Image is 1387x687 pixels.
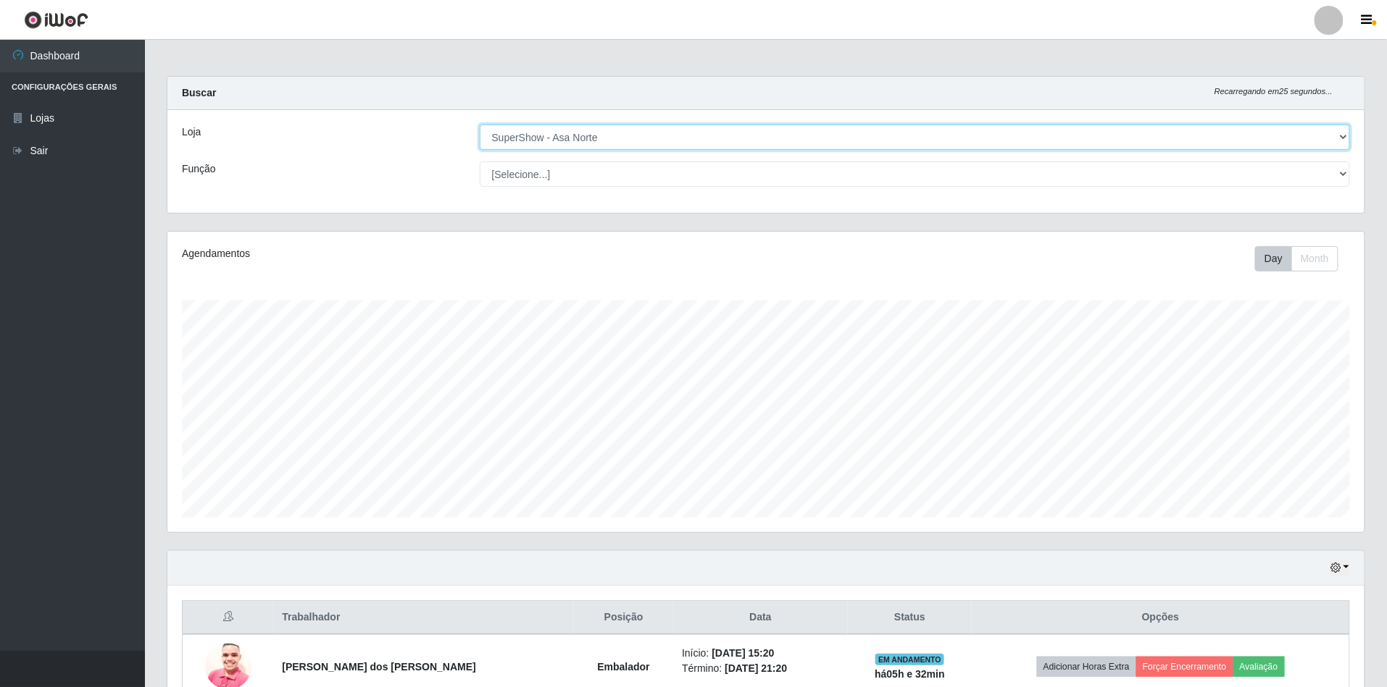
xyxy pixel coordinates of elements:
[182,87,216,98] strong: Buscar
[972,601,1349,635] th: Opções
[1215,87,1333,96] i: Recarregando em 25 segundos...
[875,654,944,665] span: EM ANDAMENTO
[725,662,787,674] time: [DATE] 21:20
[1255,246,1292,271] button: Day
[598,661,650,673] strong: Embalador
[1255,246,1350,271] div: Toolbar with button groups
[182,161,216,177] label: Função
[848,601,972,635] th: Status
[673,601,848,635] th: Data
[1037,657,1136,677] button: Adicionar Horas Extra
[282,661,476,673] strong: [PERSON_NAME] dos [PERSON_NAME]
[682,646,839,661] li: Início:
[182,125,201,140] label: Loja
[182,246,656,261] div: Agendamentos
[574,601,673,635] th: Posição
[682,661,839,676] li: Término:
[1136,657,1233,677] button: Forçar Encerramento
[24,11,88,29] img: CoreUI Logo
[273,601,574,635] th: Trabalhador
[1233,657,1285,677] button: Avaliação
[712,647,775,659] time: [DATE] 15:20
[1255,246,1338,271] div: First group
[875,668,945,680] strong: há 05 h e 32 min
[1291,246,1338,271] button: Month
